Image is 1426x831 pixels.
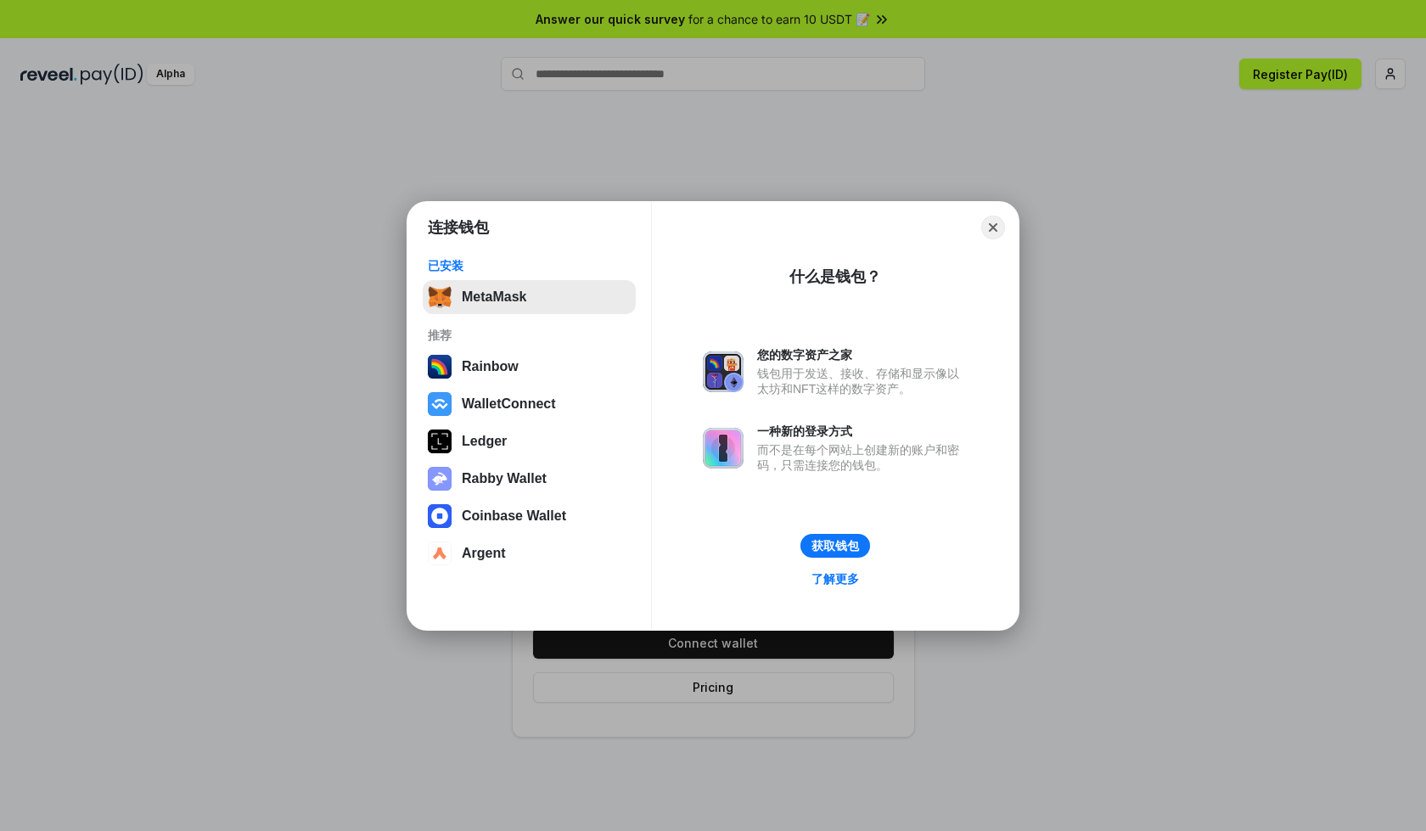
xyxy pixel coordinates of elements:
[462,359,519,374] div: Rainbow
[423,424,636,458] button: Ledger
[428,467,452,491] img: svg+xml,%3Csvg%20xmlns%3D%22http%3A%2F%2Fwww.w3.org%2F2000%2Fsvg%22%20fill%3D%22none%22%20viewBox...
[462,471,547,486] div: Rabby Wallet
[423,536,636,570] button: Argent
[981,216,1005,239] button: Close
[462,289,526,305] div: MetaMask
[428,258,631,273] div: 已安装
[428,504,452,528] img: svg+xml,%3Csvg%20width%3D%2228%22%20height%3D%2228%22%20viewBox%3D%220%200%2028%2028%22%20fill%3D...
[428,217,489,238] h1: 连接钱包
[423,280,636,314] button: MetaMask
[801,568,869,590] a: 了解更多
[423,350,636,384] button: Rainbow
[428,285,452,309] img: svg+xml,%3Csvg%20fill%3D%22none%22%20height%3D%2233%22%20viewBox%3D%220%200%2035%2033%22%20width%...
[462,508,566,524] div: Coinbase Wallet
[428,542,452,565] img: svg+xml,%3Csvg%20width%3D%2228%22%20height%3D%2228%22%20viewBox%3D%220%200%2028%2028%22%20fill%3D...
[428,355,452,379] img: svg+xml,%3Csvg%20width%3D%22120%22%20height%3D%22120%22%20viewBox%3D%220%200%20120%20120%22%20fil...
[757,366,968,396] div: 钱包用于发送、接收、存储和显示像以太坊和NFT这样的数字资产。
[757,442,968,473] div: 而不是在每个网站上创建新的账户和密码，只需连接您的钱包。
[423,499,636,533] button: Coinbase Wallet
[462,546,506,561] div: Argent
[757,424,968,439] div: 一种新的登录方式
[703,428,744,469] img: svg+xml,%3Csvg%20xmlns%3D%22http%3A%2F%2Fwww.w3.org%2F2000%2Fsvg%22%20fill%3D%22none%22%20viewBox...
[462,396,556,412] div: WalletConnect
[811,538,859,553] div: 获取钱包
[789,267,881,287] div: 什么是钱包？
[423,387,636,421] button: WalletConnect
[428,328,631,343] div: 推荐
[462,434,507,449] div: Ledger
[800,534,870,558] button: 获取钱包
[811,571,859,587] div: 了解更多
[423,462,636,496] button: Rabby Wallet
[757,347,968,362] div: 您的数字资产之家
[703,351,744,392] img: svg+xml,%3Csvg%20xmlns%3D%22http%3A%2F%2Fwww.w3.org%2F2000%2Fsvg%22%20fill%3D%22none%22%20viewBox...
[428,430,452,453] img: svg+xml,%3Csvg%20xmlns%3D%22http%3A%2F%2Fwww.w3.org%2F2000%2Fsvg%22%20width%3D%2228%22%20height%3...
[428,392,452,416] img: svg+xml,%3Csvg%20width%3D%2228%22%20height%3D%2228%22%20viewBox%3D%220%200%2028%2028%22%20fill%3D...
